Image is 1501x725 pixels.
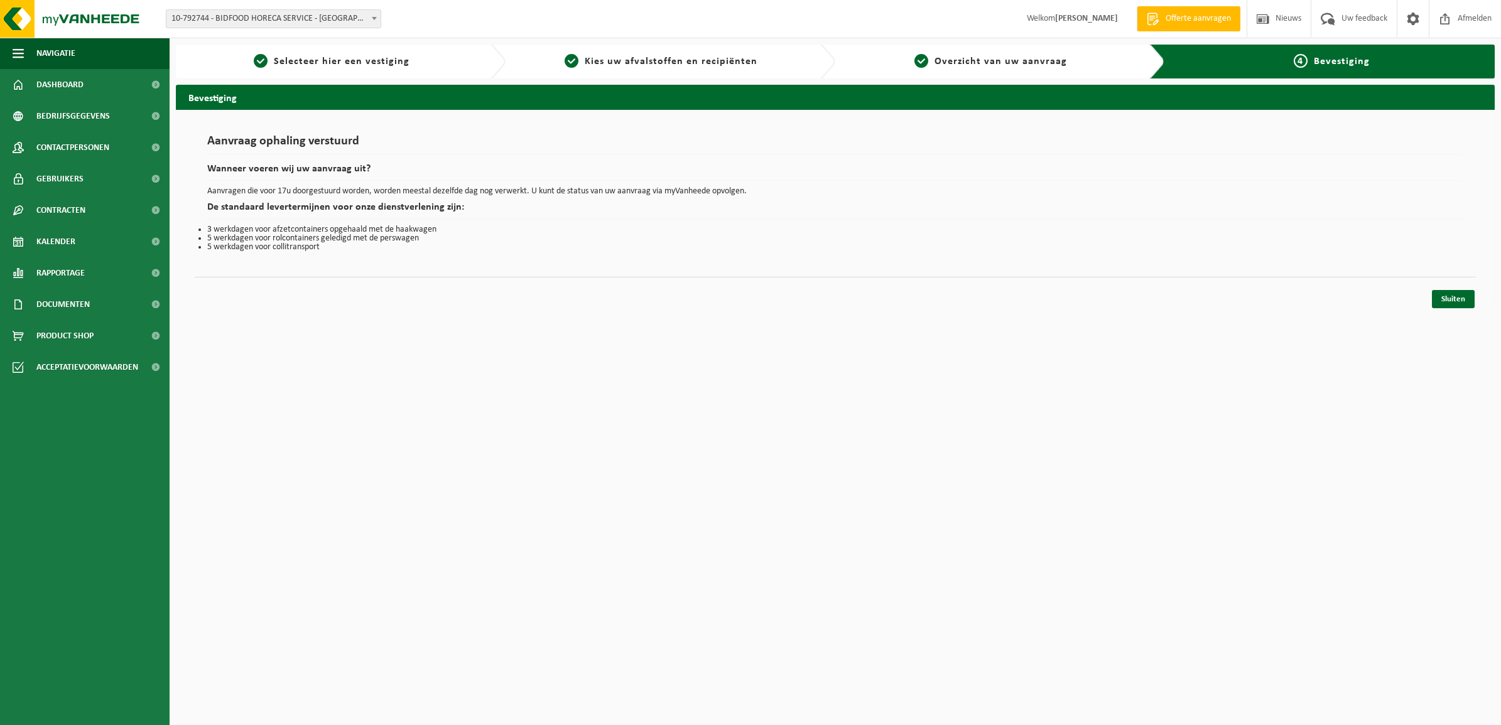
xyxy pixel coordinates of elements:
h2: Wanneer voeren wij uw aanvraag uit? [207,164,1463,181]
span: Dashboard [36,69,84,100]
a: Sluiten [1432,290,1475,308]
a: 2Kies uw afvalstoffen en recipiënten [512,54,810,69]
span: Bedrijfsgegevens [36,100,110,132]
span: Overzicht van uw aanvraag [935,56,1067,67]
a: 1Selecteer hier een vestiging [182,54,480,69]
span: Navigatie [36,38,75,69]
strong: [PERSON_NAME] [1055,14,1118,23]
span: Contactpersonen [36,132,109,163]
span: Gebruikers [36,163,84,195]
li: 3 werkdagen voor afzetcontainers opgehaald met de haakwagen [207,225,1463,234]
span: Kalender [36,226,75,257]
a: 3Overzicht van uw aanvraag [842,54,1140,69]
h1: Aanvraag ophaling verstuurd [207,135,1463,154]
span: 10-792744 - BIDFOOD HORECA SERVICE - BERINGEN [166,10,381,28]
span: Acceptatievoorwaarden [36,352,138,383]
span: Documenten [36,289,90,320]
span: Rapportage [36,257,85,289]
span: 2 [565,54,578,68]
li: 5 werkdagen voor collitransport [207,243,1463,252]
h2: De standaard levertermijnen voor onze dienstverlening zijn: [207,202,1463,219]
span: 1 [254,54,268,68]
span: 4 [1294,54,1308,68]
span: 3 [914,54,928,68]
span: Contracten [36,195,85,226]
p: Aanvragen die voor 17u doorgestuurd worden, worden meestal dezelfde dag nog verwerkt. U kunt de s... [207,187,1463,196]
span: Selecteer hier een vestiging [274,56,409,67]
li: 5 werkdagen voor rolcontainers geledigd met de perswagen [207,234,1463,243]
a: Offerte aanvragen [1137,6,1240,31]
span: Bevestiging [1314,56,1370,67]
span: 10-792744 - BIDFOOD HORECA SERVICE - BERINGEN [166,9,381,28]
span: Kies uw afvalstoffen en recipiënten [585,56,757,67]
span: Offerte aanvragen [1162,13,1234,25]
span: Product Shop [36,320,94,352]
h2: Bevestiging [176,85,1495,109]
